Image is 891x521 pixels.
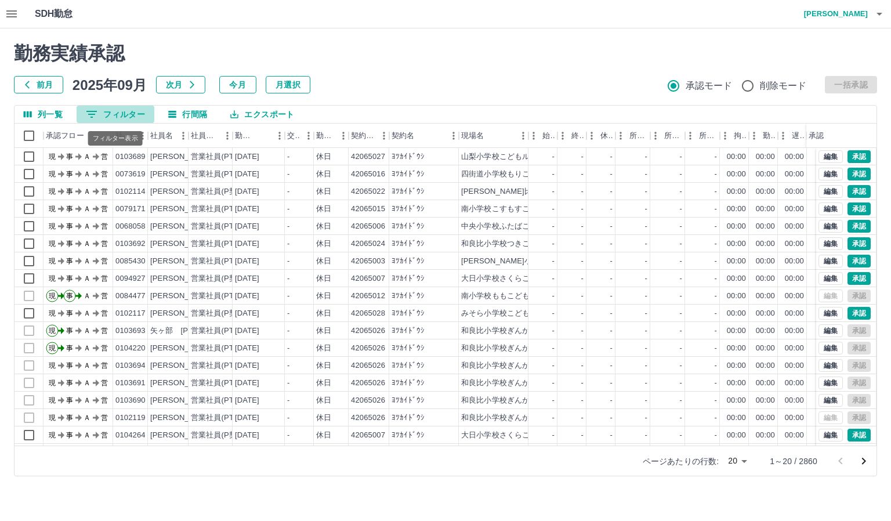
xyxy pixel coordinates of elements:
div: 42065003 [351,256,385,267]
div: 休日 [316,186,331,197]
div: 休日 [316,204,331,215]
div: 0079171 [115,204,146,215]
div: [PERSON_NAME] [150,291,213,302]
div: - [715,204,717,215]
div: - [680,221,682,232]
div: 勤務 [763,124,776,148]
div: 社員名 [148,124,189,148]
div: - [581,291,584,302]
div: ﾖﾂｶｲﾄﾞｳｼ [392,291,425,302]
div: 42065028 [351,308,385,319]
div: - [610,238,613,249]
button: ソート [255,128,271,144]
div: - [680,151,682,162]
div: - [680,308,682,319]
div: [PERSON_NAME] [150,256,213,267]
div: 所定終業 [650,124,685,148]
div: 0103689 [115,151,146,162]
div: - [287,221,289,232]
div: 42065006 [351,221,385,232]
button: 編集 [818,255,843,267]
div: 0102117 [115,308,146,319]
div: 00:00 [756,291,775,302]
text: 事 [66,240,73,248]
div: 所定開始 [629,124,648,148]
div: - [680,273,682,284]
div: 00:00 [785,256,804,267]
text: Ａ [84,153,90,161]
text: Ａ [84,170,90,178]
div: - [610,273,613,284]
div: 休日 [316,273,331,284]
div: 遅刻等 [778,124,807,148]
button: 編集 [818,324,843,337]
button: 前月 [14,76,63,93]
div: 始業 [542,124,555,148]
div: - [610,204,613,215]
div: - [645,238,647,249]
span: 承認モード [686,79,733,93]
div: 00:00 [727,221,746,232]
div: 中央小学校ふたばこどもルーム [461,221,568,232]
div: - [287,169,289,180]
text: Ａ [84,292,90,300]
div: 承認 [809,124,824,148]
div: [DATE] [235,238,259,249]
div: 勤務 [749,124,778,148]
div: 00:00 [727,291,746,302]
div: 休日 [316,169,331,180]
div: 始業 [528,124,557,148]
div: 00:00 [756,186,775,197]
div: - [552,256,555,267]
div: - [715,151,717,162]
div: 休日 [316,291,331,302]
div: - [645,151,647,162]
div: 営業社員(PT契約) [191,291,252,302]
div: - [680,186,682,197]
div: [PERSON_NAME] [150,169,213,180]
div: 所定終業 [664,124,683,148]
text: 事 [66,222,73,230]
div: ﾖﾂｶｲﾄﾞｳｼ [392,204,425,215]
button: 編集 [818,377,843,389]
div: 現場名 [459,124,528,148]
div: - [610,151,613,162]
div: 所定休憩 [685,124,720,148]
text: 事 [66,153,73,161]
text: 現 [49,292,56,300]
div: 0084477 [115,291,146,302]
div: 社員区分 [189,124,233,148]
div: [DATE] [235,169,259,180]
button: 次のページへ [852,450,875,473]
div: - [610,291,613,302]
button: 今月 [219,76,256,93]
div: - [552,308,555,319]
div: みそら小学校こどもルーム [461,308,553,319]
div: [PERSON_NAME] [150,221,213,232]
button: 月選択 [266,76,310,93]
div: [PERSON_NAME] [150,204,213,215]
div: 42065024 [351,238,385,249]
div: 0073619 [115,169,146,180]
div: - [287,204,289,215]
div: 勤務日 [233,124,285,148]
text: 営 [101,222,108,230]
div: - [610,169,613,180]
div: - [581,221,584,232]
text: Ａ [84,274,90,283]
button: 編集 [818,394,843,407]
div: 四街道小学校もりこどもルーム [461,169,568,180]
div: - [715,273,717,284]
div: 営業社員(PT契約) [191,238,252,249]
div: - [645,273,647,284]
button: メニュー [219,127,236,144]
div: 勤務日 [235,124,255,148]
div: - [552,169,555,180]
div: - [552,151,555,162]
text: 事 [66,292,73,300]
div: - [287,238,289,249]
text: 営 [101,187,108,196]
button: メニュー [175,127,192,144]
text: 事 [66,187,73,196]
div: ﾖﾂｶｲﾄﾞｳｼ [392,273,425,284]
